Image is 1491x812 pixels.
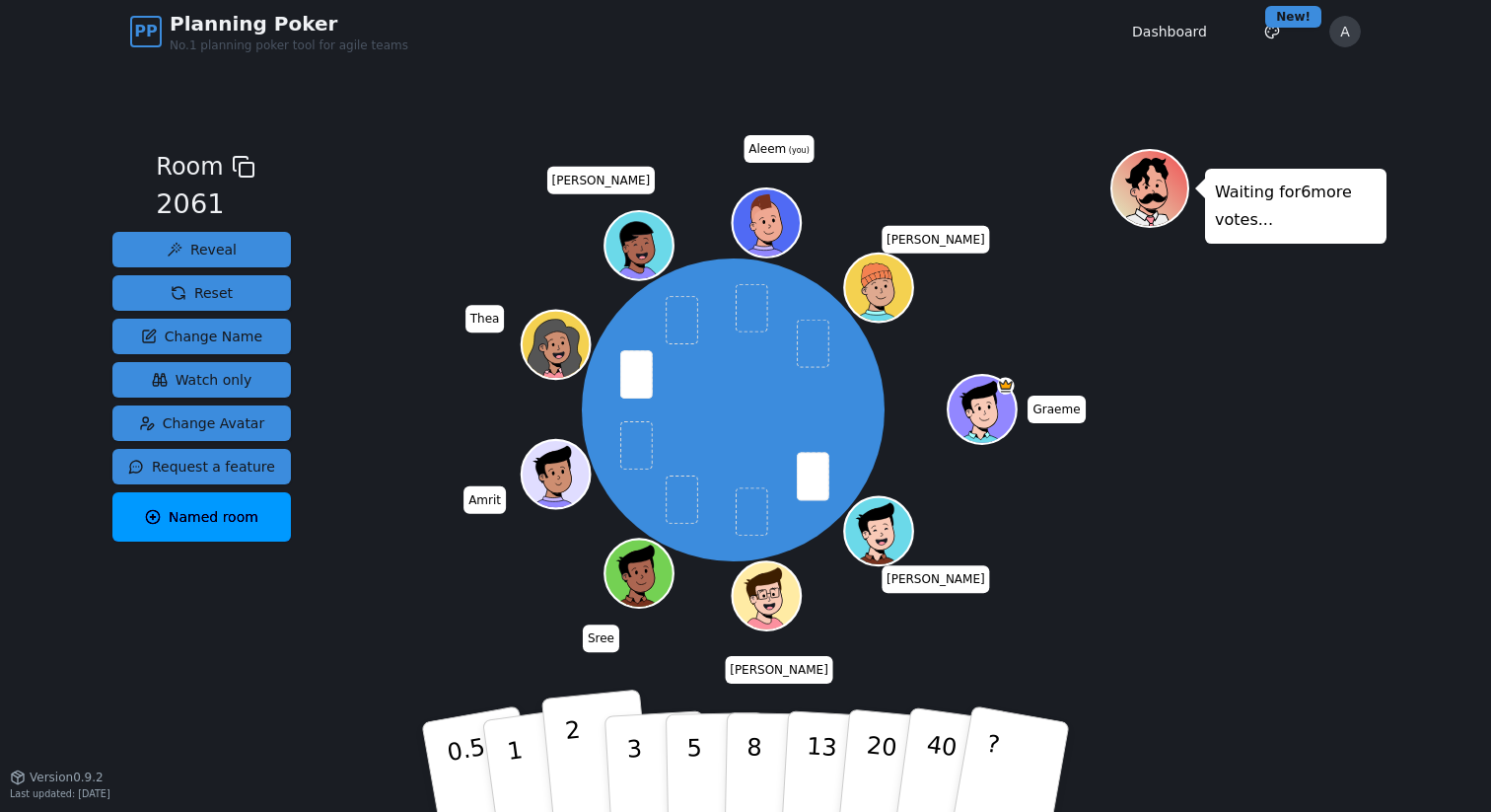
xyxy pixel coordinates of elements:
span: Click to change your name [1029,396,1086,423]
button: Version0.9.2 [10,770,104,785]
button: Request a feature [112,449,291,484]
span: Change Name [141,327,262,346]
span: (you) [786,146,810,155]
button: Change Avatar [112,406,291,441]
span: Click to change your name [547,167,656,194]
span: No.1 planning poker tool for agile teams [170,37,408,53]
a: Dashboard [1132,22,1207,41]
div: New! [1265,6,1321,28]
button: Named room [112,492,291,542]
span: Last updated: [DATE] [10,788,110,799]
button: New! [1254,14,1290,49]
button: Click to change your avatar [734,191,798,256]
span: Click to change your name [882,226,990,254]
p: Waiting for 6 more votes... [1215,179,1377,234]
div: 2061 [156,185,254,225]
span: Click to change your name [463,486,506,514]
button: Change Name [112,319,291,354]
span: Click to change your name [725,656,833,684]
span: Named room [145,507,258,527]
button: Reveal [112,232,291,267]
span: Graeme is the host [997,378,1014,395]
span: Room [156,149,223,185]
span: PP [134,20,157,43]
span: Planning Poker [170,10,408,37]
span: Version 0.9.2 [30,770,104,785]
span: Click to change your name [583,626,619,653]
span: Click to change your name [744,135,815,163]
span: Click to change your name [882,566,990,594]
button: A [1329,16,1361,47]
span: Watch only [152,370,252,390]
span: Reset [171,283,233,303]
span: Change Avatar [139,413,265,433]
button: Reset [112,275,291,311]
button: Watch only [112,362,291,398]
a: PPPlanning PokerNo.1 planning poker tool for agile teams [130,10,408,53]
span: Click to change your name [465,306,505,333]
span: Reveal [167,240,237,259]
span: Request a feature [128,457,275,477]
